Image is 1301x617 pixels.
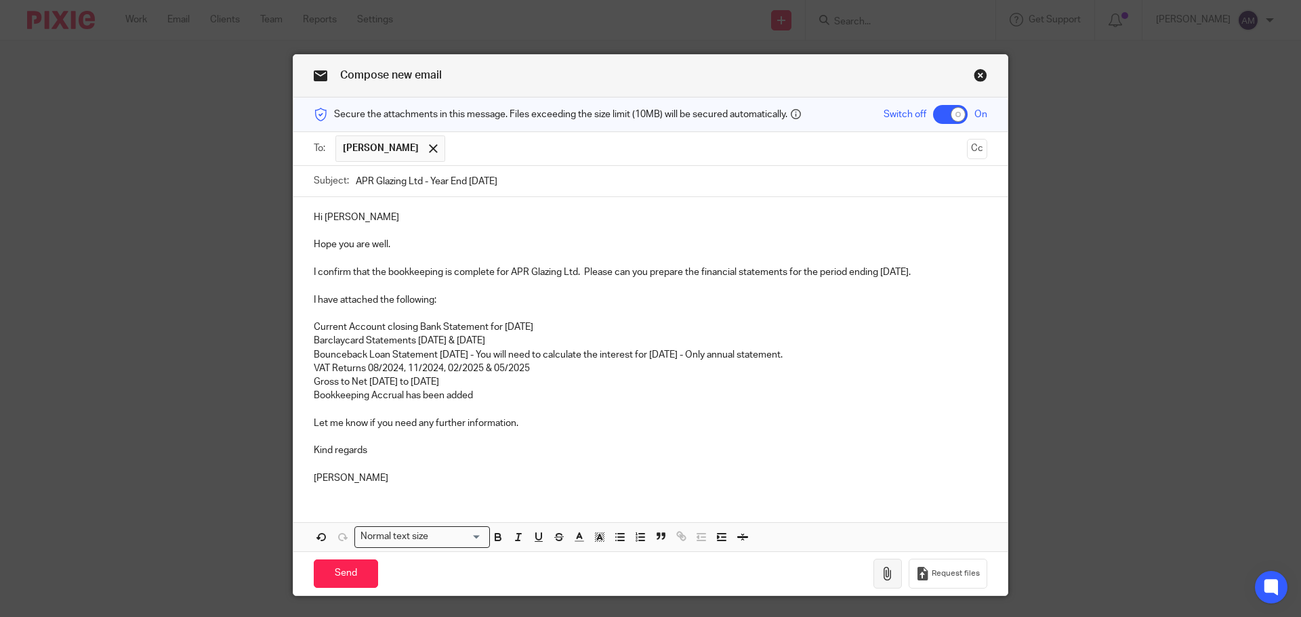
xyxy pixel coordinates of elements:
[884,108,926,121] span: Switch off
[967,139,987,159] button: Cc
[314,174,349,188] label: Subject:
[314,471,987,485] p: [PERSON_NAME]
[314,211,987,224] p: Hi [PERSON_NAME]
[314,142,329,155] label: To:
[974,68,987,87] a: Close this dialog window
[314,265,987,279] p: I confirm that the bookkeeping is complete for APR Glazing Ltd. Please can you prepare the financ...
[932,568,980,579] span: Request files
[358,530,432,544] span: Normal text size
[314,348,987,362] p: Bounceback Loan Statement [DATE] - You will need to calculate the interest for [DATE] - Only annu...
[314,559,378,589] input: Send
[314,320,987,334] p: Current Account closing Bank Statement for [DATE]
[314,362,987,375] p: VAT Returns 08/2024, 11/2024, 02/2025 & 05/2025
[314,238,987,251] p: Hope you are well.
[974,108,987,121] span: On
[314,375,987,389] p: Gross to Net [DATE] to [DATE]
[314,334,987,347] p: Barclaycard Statements [DATE] & [DATE]
[314,417,987,430] p: Let me know if you need any further information.
[433,530,482,544] input: Search for option
[334,108,787,121] span: Secure the attachments in this message. Files exceeding the size limit (10MB) will be secured aut...
[314,444,987,457] p: Kind regards
[909,559,987,589] button: Request files
[314,389,987,402] p: Bookkeeping Accrual has been added
[340,70,442,81] span: Compose new email
[314,293,987,307] p: I have attached the following:
[343,142,419,155] span: [PERSON_NAME]
[354,526,490,547] div: Search for option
